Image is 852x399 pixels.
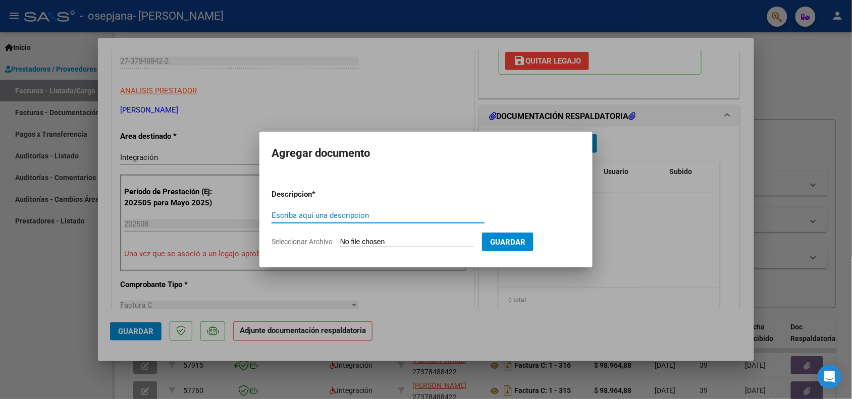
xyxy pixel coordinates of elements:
div: Open Intercom Messenger [818,365,842,389]
span: Guardar [490,238,525,247]
button: Guardar [482,233,534,251]
h2: Agregar documento [272,144,580,163]
span: Seleccionar Archivo [272,238,333,246]
p: Descripcion [272,189,364,200]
